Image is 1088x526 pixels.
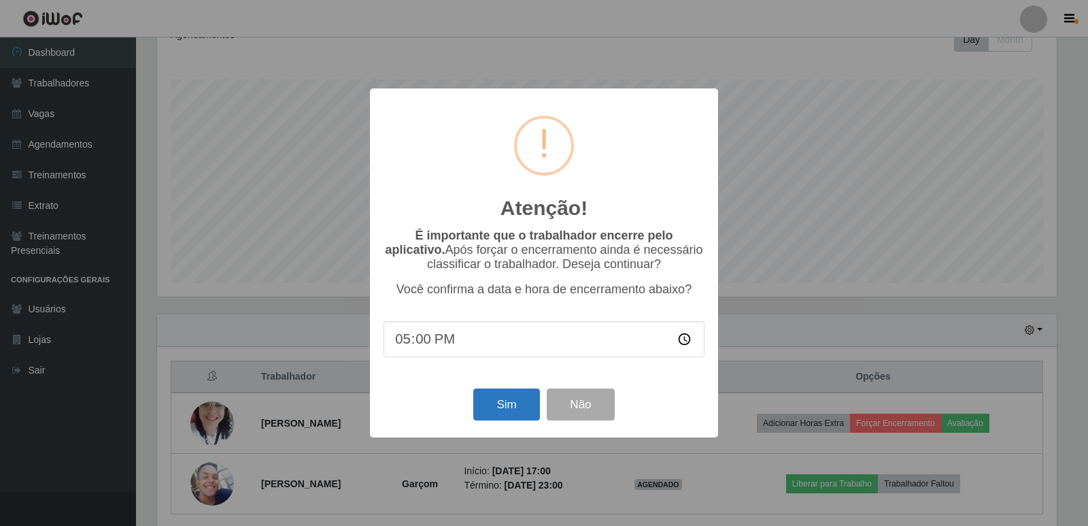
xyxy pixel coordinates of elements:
button: Sim [473,389,539,421]
h2: Atenção! [500,196,588,220]
b: É importante que o trabalhador encerre pelo aplicativo. [385,229,673,257]
p: Após forçar o encerramento ainda é necessário classificar o trabalhador. Deseja continuar? [384,229,704,272]
button: Não [547,389,614,421]
p: Você confirma a data e hora de encerramento abaixo? [384,282,704,297]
